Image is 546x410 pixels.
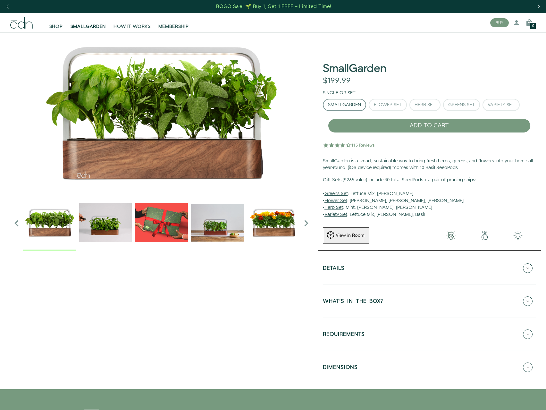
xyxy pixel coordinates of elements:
div: Variety Set [488,103,515,107]
img: edn-trim-basil.2021-09-07_14_55_24_1024x.gif [79,196,132,249]
img: 001-light-bulb.png [434,231,468,240]
u: Flower Set [324,198,347,204]
div: 5 / 6 [247,196,300,251]
button: ADD TO CART [328,119,531,133]
span: SMALLGARDEN [71,23,106,30]
a: BOGO Sale! 🌱 Buy 1, Get 1 FREE – Limited Time! [215,2,332,12]
span: MEMBERSHIP [158,23,189,30]
label: Single or Set [323,90,356,96]
div: 1 / 6 [23,196,76,251]
h5: REQUIREMENTS [323,332,365,339]
button: Details [323,257,536,279]
i: Next slide [300,217,313,230]
img: edn-smallgarden-marigold-hero-SLV-2000px_1024x.png [247,196,300,249]
span: SHOP [49,23,63,30]
h1: SmallGarden [323,63,386,75]
div: 3 / 6 [135,196,188,251]
div: 4 / 6 [191,196,244,251]
a: SHOP [46,16,67,30]
a: HOW IT WORKS [110,16,154,30]
button: Variety Set [483,99,520,111]
u: Greens Set [324,191,348,197]
img: EMAILS_-_Holiday_21_PT1_28_9986b34a-7908-4121-b1c1-9595d1e43abe_1024x.png [135,196,188,249]
div: 1 / 6 [10,32,313,193]
i: Previous slide [10,217,23,230]
button: Greens Set [443,99,480,111]
p: SmallGarden is a smart, sustainable way to bring fresh herbs, greens, and flowers into your home ... [323,158,536,172]
a: SMALLGARDEN [67,16,110,30]
u: Variety Set [324,211,347,218]
span: HOW IT WORKS [113,23,150,30]
button: Flower Set [369,99,407,111]
a: MEMBERSHIP [155,16,193,30]
u: Herb Set [324,204,343,211]
button: BUY [490,18,509,27]
button: DIMENSIONS [323,356,536,379]
span: 0 [532,24,534,28]
button: REQUIREMENTS [323,323,536,346]
div: BOGO Sale! 🌱 Buy 1, Get 1 FREE – Limited Time! [216,3,331,10]
img: Official-EDN-SMALLGARDEN-HERB-HERO-SLV-2000px_4096x.png [10,32,313,193]
button: Herb Set [409,99,441,111]
iframe: Opens a widget where you can find more information [497,391,540,407]
b: Gift Sets ($265 value) Include 30 total SeedPods + a pair of pruning snips: [323,177,476,183]
div: Flower Set [374,103,402,107]
div: Herb Set [415,103,435,107]
img: 4.5 star rating [323,139,376,151]
img: edn-smallgarden-tech.png [501,231,534,240]
button: WHAT'S IN THE BOX? [323,290,536,312]
img: green-earth.png [468,231,501,240]
h5: WHAT'S IN THE BOX? [323,299,383,306]
div: 2 / 6 [79,196,132,251]
p: • : Lettuce Mix, [PERSON_NAME] • : [PERSON_NAME], [PERSON_NAME], [PERSON_NAME] • : Mint, [PERSON_... [323,177,536,218]
button: SmallGarden [323,99,366,111]
img: Official-EDN-SMALLGARDEN-HERB-HERO-SLV-2000px_1024x.png [23,196,76,249]
div: Greens Set [448,103,475,107]
button: View in Room [323,227,369,243]
h5: DIMENSIONS [323,365,358,372]
img: edn-smallgarden-mixed-herbs-table-product-2000px_1024x.jpg [191,196,244,249]
div: View in Room [335,232,365,239]
div: $199.99 [323,76,351,86]
h5: Details [323,266,345,273]
div: SmallGarden [328,103,361,107]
